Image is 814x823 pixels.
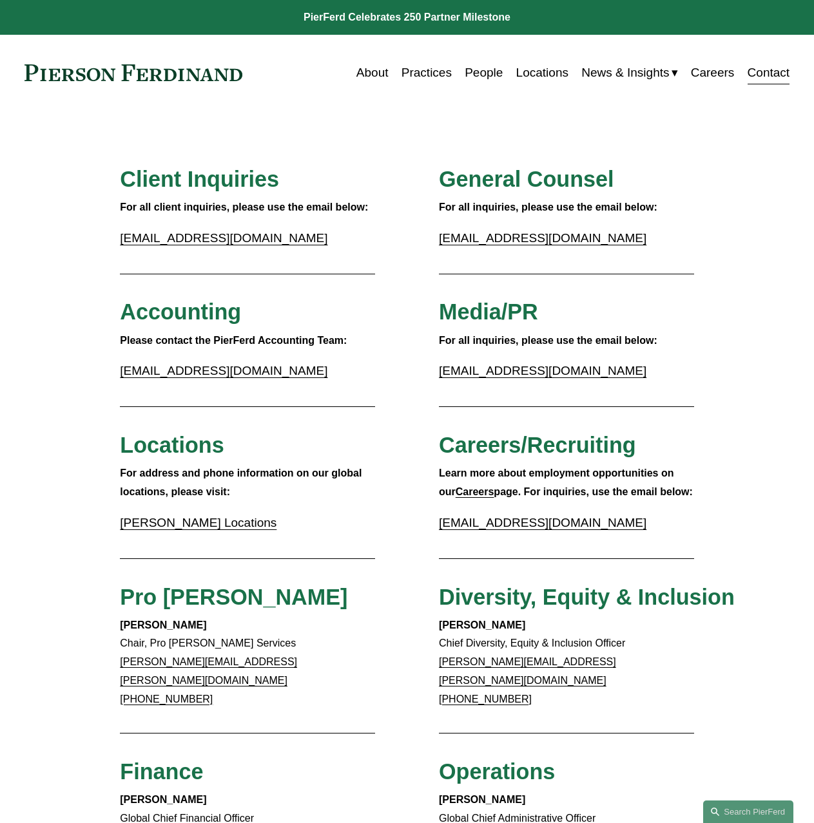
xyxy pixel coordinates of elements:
a: [EMAIL_ADDRESS][DOMAIN_NAME] [120,364,327,377]
a: folder dropdown [581,61,677,85]
strong: For all inquiries, please use the email below: [439,202,657,213]
span: Locations [120,433,224,457]
span: News & Insights [581,62,669,84]
a: [EMAIL_ADDRESS][DOMAIN_NAME] [439,231,646,245]
span: Finance [120,759,203,784]
a: Careers [456,486,494,497]
a: [PERSON_NAME][EMAIL_ADDRESS][PERSON_NAME][DOMAIN_NAME] [439,656,616,686]
a: Practices [402,61,452,85]
a: Contact [748,61,790,85]
a: [EMAIL_ADDRESS][DOMAIN_NAME] [120,231,327,245]
a: Careers [691,61,735,85]
a: About [356,61,389,85]
span: Diversity, Equity & Inclusion [439,585,735,609]
strong: For address and phone information on our global locations, please visit: [120,468,365,497]
strong: Please contact the PierFerd Accounting Team: [120,335,347,346]
a: [PERSON_NAME] Locations [120,516,276,529]
span: Media/PR [439,299,538,324]
strong: [PERSON_NAME] [120,620,206,630]
a: Search this site [703,800,793,823]
span: Careers/Recruiting [439,433,636,457]
a: [EMAIL_ADDRESS][DOMAIN_NAME] [439,364,646,377]
strong: For all client inquiries, please use the email below: [120,202,368,213]
a: [PERSON_NAME][EMAIL_ADDRESS][PERSON_NAME][DOMAIN_NAME] [120,656,297,686]
span: Operations [439,759,555,784]
strong: Learn more about employment opportunities on our [439,468,677,497]
strong: [PERSON_NAME] [439,620,525,630]
strong: [PERSON_NAME] [439,794,525,805]
p: Chair, Pro [PERSON_NAME] Services [120,616,375,709]
strong: For all inquiries, please use the email below: [439,335,657,346]
span: Accounting [120,299,241,324]
span: Pro [PERSON_NAME] [120,585,347,609]
a: [PHONE_NUMBER] [120,694,213,705]
a: [PHONE_NUMBER] [439,694,532,705]
a: Locations [516,61,568,85]
strong: page. For inquiries, use the email below: [494,486,693,497]
p: Chief Diversity, Equity & Inclusion Officer [439,616,694,709]
strong: [PERSON_NAME] [120,794,206,805]
span: General Counsel [439,167,614,191]
a: People [465,61,503,85]
a: [EMAIL_ADDRESS][DOMAIN_NAME] [439,516,646,529]
span: Client Inquiries [120,167,279,191]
